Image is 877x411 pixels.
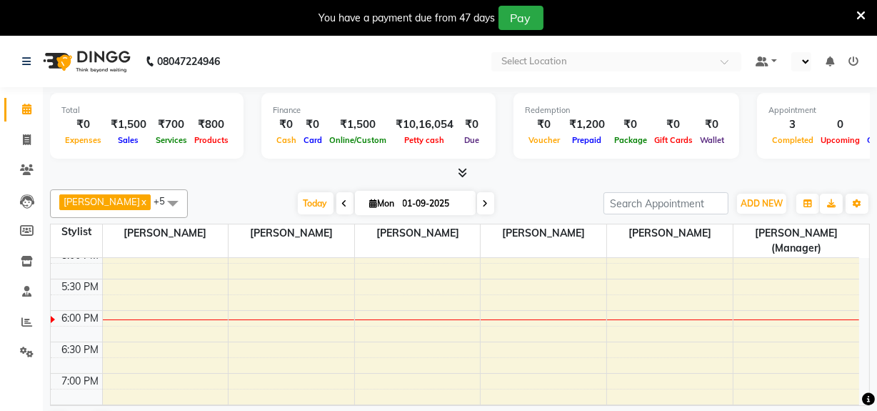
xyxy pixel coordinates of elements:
img: logo [36,41,134,81]
span: Completed [768,135,817,145]
span: [PERSON_NAME] [355,224,481,242]
span: Services [152,135,191,145]
div: Total [61,104,232,117]
div: ₹0 [459,117,484,133]
div: 0 [817,117,863,133]
span: [PERSON_NAME] [103,224,229,242]
b: 08047224946 [157,41,220,81]
span: [PERSON_NAME] [229,224,354,242]
span: Card [300,135,326,145]
div: ₹0 [525,117,563,133]
span: [PERSON_NAME] [481,224,606,242]
div: ₹0 [300,117,326,133]
div: ₹800 [191,117,232,133]
span: [PERSON_NAME] [607,224,733,242]
span: Expenses [61,135,105,145]
span: Petty cash [401,135,448,145]
span: Wallet [696,135,728,145]
span: Upcoming [817,135,863,145]
span: Package [611,135,651,145]
span: Today [298,192,334,214]
span: Prepaid [569,135,606,145]
button: ADD NEW [737,194,786,214]
div: Select Location [501,54,567,69]
div: ₹0 [273,117,300,133]
div: 6:00 PM [59,311,102,326]
div: 6:30 PM [59,342,102,357]
span: [PERSON_NAME] [64,196,140,207]
div: Finance [273,104,484,117]
span: Sales [115,135,143,145]
a: x [140,196,146,207]
div: You have a payment due from 47 days [319,11,496,26]
span: Voucher [525,135,563,145]
button: Pay [498,6,543,30]
div: ₹1,500 [105,117,152,133]
span: Due [461,135,483,145]
div: Stylist [51,224,102,239]
span: Products [191,135,232,145]
div: 7:00 PM [59,374,102,389]
div: 3 [768,117,817,133]
div: 5:30 PM [59,279,102,294]
div: ₹700 [152,117,191,133]
div: ₹0 [61,117,105,133]
div: Redemption [525,104,728,117]
span: +5 [154,195,176,207]
span: Cash [273,135,300,145]
span: [PERSON_NAME] (Manager) [733,224,859,257]
div: ₹0 [696,117,728,133]
span: Online/Custom [326,135,390,145]
span: Mon [366,198,399,209]
div: ₹10,16,054 [390,117,459,133]
input: 2025-09-01 [399,193,470,214]
span: ADD NEW [741,198,783,209]
div: ₹0 [651,117,696,133]
input: Search Appointment [603,192,728,214]
div: ₹0 [611,117,651,133]
span: Gift Cards [651,135,696,145]
div: ₹1,500 [326,117,390,133]
div: ₹1,200 [563,117,611,133]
